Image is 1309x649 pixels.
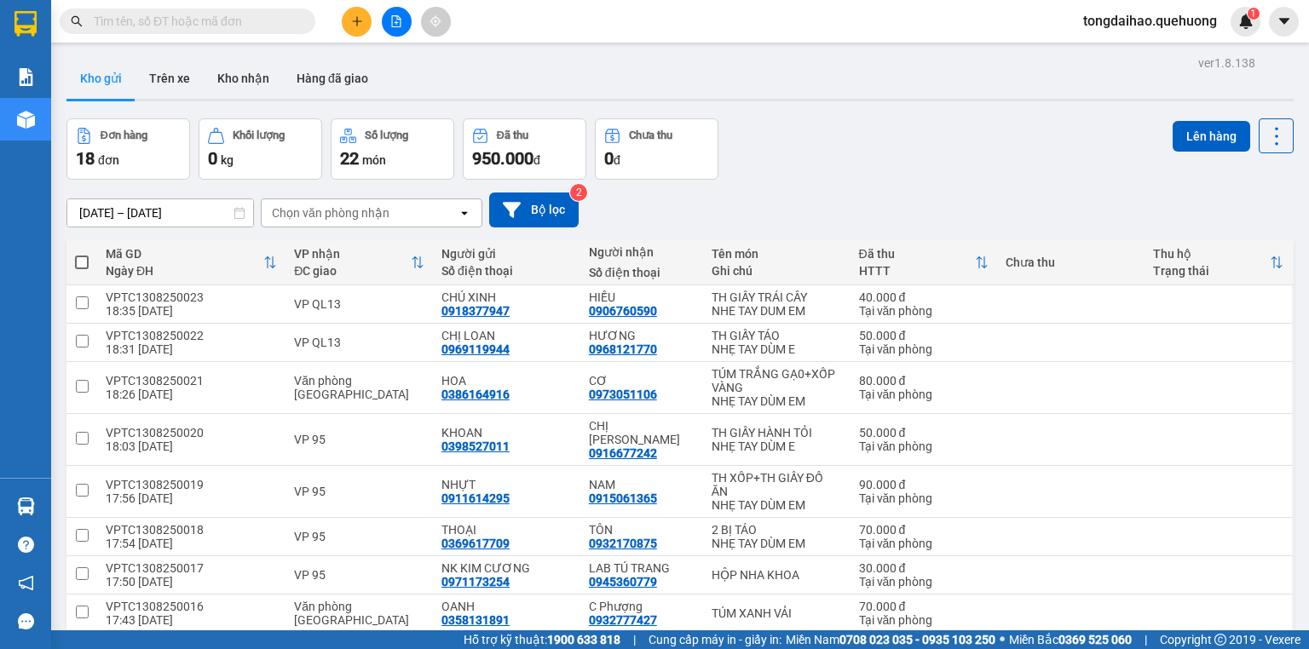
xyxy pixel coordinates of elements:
[1058,633,1132,646] strong: 0369 525 060
[294,485,424,498] div: VP 95
[458,206,471,220] svg: open
[283,58,382,99] button: Hàng đã giao
[71,15,83,27] span: search
[340,148,359,169] span: 22
[294,374,424,401] div: Văn phòng [GEOGRAPHIC_DATA]
[489,192,579,227] button: Bộ lọc
[106,247,263,261] div: Mã GD
[106,264,263,278] div: Ngày ĐH
[342,7,372,37] button: plus
[106,561,277,575] div: VPTC1308250017
[1214,634,1226,646] span: copyright
[589,419,695,446] div: CHỊ GIANG
[18,537,34,553] span: question-circle
[441,374,572,388] div: HOA
[589,374,695,388] div: CƠ
[294,264,411,278] div: ĐC giao
[589,523,695,537] div: TÔN
[589,613,657,627] div: 0932777427
[472,148,533,169] span: 950.000
[712,247,842,261] div: Tên món
[1250,8,1256,20] span: 1
[67,199,253,227] input: Select a date range.
[331,118,454,180] button: Số lượng22món
[136,58,204,99] button: Trên xe
[712,568,842,582] div: HỘP NHA KHOA
[589,478,695,491] div: NAM
[362,153,386,167] span: món
[859,247,976,261] div: Đã thu
[430,15,441,27] span: aim
[839,633,995,646] strong: 0708 023 035 - 0935 103 250
[712,439,842,453] div: NHẸ TAY DÙM E
[614,153,620,167] span: đ
[1009,630,1132,649] span: Miền Bắc
[589,245,695,259] div: Người nhận
[106,439,277,453] div: 18:03 [DATE]
[294,600,424,627] div: Văn phòng [GEOGRAPHIC_DATA]
[17,68,35,86] img: solution-icon
[589,561,695,575] div: LAB TÚ TRANG
[1145,630,1147,649] span: |
[786,630,995,649] span: Miền Nam
[1238,14,1254,29] img: icon-new-feature
[533,153,540,167] span: đ
[1145,240,1292,285] th: Toggle SortBy
[497,129,528,141] div: Đã thu
[106,374,277,388] div: VPTC1308250021
[382,7,412,37] button: file-add
[589,342,657,356] div: 0968121770
[441,264,572,278] div: Số điện thoại
[98,153,119,167] span: đơn
[106,304,277,318] div: 18:35 [DATE]
[712,367,842,394] div: TÚM TRẮNG GẠ0+XỐP VÀNG
[589,388,657,401] div: 0973051106
[859,342,989,356] div: Tại văn phòng
[859,439,989,453] div: Tại văn phòng
[390,15,402,27] span: file-add
[589,290,695,304] div: HIẾU
[604,148,614,169] span: 0
[106,600,277,613] div: VPTC1308250016
[589,304,657,318] div: 0906760590
[859,600,989,613] div: 70.000 đ
[441,342,510,356] div: 0969119944
[441,388,510,401] div: 0386164916
[441,561,572,575] div: NK KIM CƯƠNG
[101,129,147,141] div: Đơn hàng
[233,129,285,141] div: Khối lượng
[351,15,363,27] span: plus
[859,426,989,439] div: 50.000 đ
[1070,10,1231,32] span: tongdaihao.quehuong
[76,148,95,169] span: 18
[106,290,277,304] div: VPTC1308250023
[421,7,451,37] button: aim
[712,264,842,278] div: Ghi chú
[570,184,587,201] sup: 2
[589,491,657,505] div: 0915061365
[365,129,408,141] div: Số lượng
[1248,8,1260,20] sup: 1
[712,290,842,304] div: TH GIẤY TRÁI CÂY
[464,630,620,649] span: Hỗ trợ kỹ thuật:
[106,523,277,537] div: VPTC1308250018
[1277,14,1292,29] span: caret-down
[441,537,510,550] div: 0369617709
[106,491,277,505] div: 17:56 [DATE]
[1006,256,1136,269] div: Chưa thu
[589,266,695,279] div: Số điện thoại
[589,329,695,342] div: HƯƠNG
[106,575,277,589] div: 17:50 [DATE]
[589,575,657,589] div: 0945360779
[441,600,572,613] div: OANH
[221,153,234,167] span: kg
[106,478,277,491] div: VPTC1308250019
[441,426,572,439] div: KHOAN
[18,575,34,591] span: notification
[859,290,989,304] div: 40.000 đ
[97,240,285,285] th: Toggle SortBy
[859,374,989,388] div: 80.000 đ
[1000,636,1005,643] span: ⚪️
[1173,121,1250,152] button: Lên hàng
[294,297,424,311] div: VP QL13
